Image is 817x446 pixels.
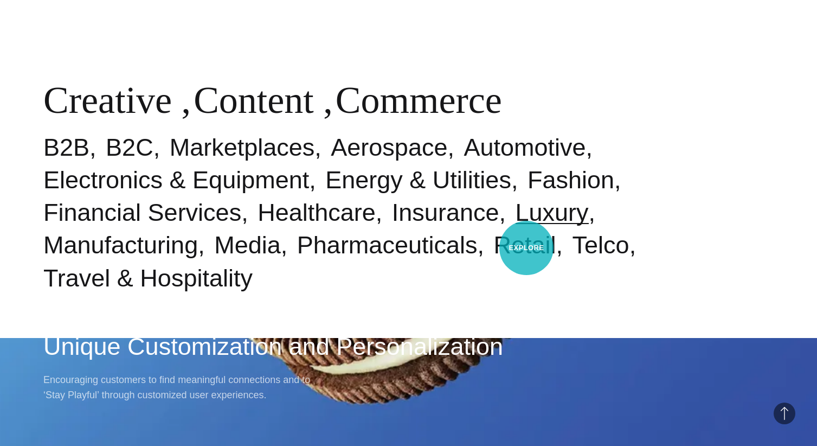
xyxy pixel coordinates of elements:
a: Electronics & Equipment [43,166,309,194]
span: , [182,79,191,121]
a: Automotive [464,133,586,161]
span: , [323,79,333,121]
a: Luxury [516,199,589,226]
a: Retail [494,231,556,259]
a: Creative [43,79,172,121]
a: Healthcare [258,199,376,226]
button: Back to Top [774,403,795,424]
a: Travel & Hospitality [43,264,253,292]
a: Marketplaces [170,133,315,161]
a: Financial Services [43,199,241,226]
a: B2C [106,133,153,161]
a: Fashion [527,166,614,194]
a: B2B [43,133,89,161]
a: Commerce [336,79,502,121]
a: Aerospace [331,133,447,161]
h2: Unique Customization and Personalization [43,330,774,363]
p: Encouraging customers to find meaningful connections and to ‘Stay Playful’ through customized use... [43,372,314,403]
a: Content [194,79,314,121]
a: Pharmaceuticals [297,231,478,259]
a: Media [214,231,281,259]
a: Insurance [392,199,499,226]
a: Energy & Utilities [325,166,511,194]
a: Telco [572,231,629,259]
a: Manufacturing [43,231,198,259]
